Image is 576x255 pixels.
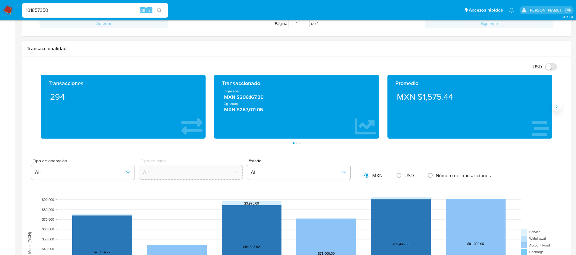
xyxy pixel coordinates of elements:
button: search-icon [153,6,165,15]
a: Salir [565,7,571,13]
span: s [148,7,150,13]
span: Accesos rápidos [469,7,503,13]
span: Alt [140,7,145,13]
button: Siguiente [425,19,554,28]
p: alicia.aldreteperez@mercadolibre.com.mx [529,7,563,13]
h1: Transaccionalidad [27,46,566,52]
span: 3.154.0 [563,14,573,19]
button: Anterior [39,19,168,28]
input: Buscar usuario o caso... [22,6,168,14]
span: 1 [317,20,319,26]
a: Notificaciones [509,8,514,13]
span: Página de [275,19,319,28]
